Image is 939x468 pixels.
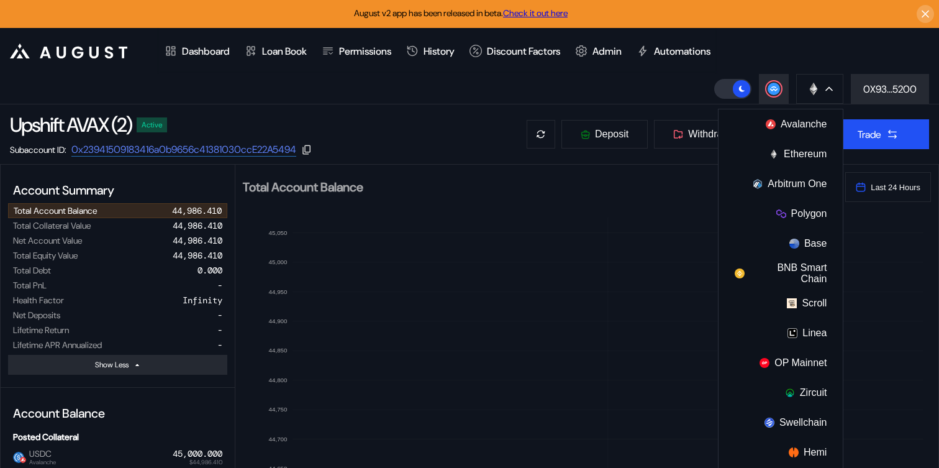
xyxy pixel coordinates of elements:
button: Withdraw [653,119,750,149]
text: 44,700 [269,436,288,443]
span: Withdraw [688,129,730,140]
img: chain logo [787,298,797,308]
div: Active [142,121,162,129]
div: Posted Collateral [8,426,227,447]
img: chain logo [769,149,779,159]
div: Infinity [183,295,222,306]
text: 44,750 [269,406,288,413]
img: chain logo [760,358,769,368]
text: 45,050 [269,229,288,236]
a: Loan Book [237,28,314,74]
span: Deposit [595,129,628,140]
a: Check it out here [503,7,568,19]
div: 44,986.410 [173,220,222,231]
button: Deposit [561,119,648,149]
div: - [217,280,222,291]
span: $44,986.410 [189,459,222,466]
button: Hemi [719,438,843,467]
button: Linea [719,318,843,348]
button: Zircuit [719,378,843,408]
div: Trade [858,128,881,141]
img: chain logo [785,388,795,398]
a: History [399,28,462,74]
a: Permissions [314,28,399,74]
button: Scroll [719,288,843,318]
div: Account Summary [8,177,227,203]
div: 0.000 [197,265,222,276]
span: USDC [24,449,56,465]
div: 0X93...5200 [863,83,917,96]
img: usdc.png [13,452,24,463]
span: August v2 app has been released in beta. [354,7,568,19]
button: Swellchain [719,408,843,438]
h2: Total Account Balance [243,181,835,193]
button: OP Mainnet [719,348,843,378]
div: Permissions [339,45,391,58]
div: Upshift AVAX (2) [10,112,132,138]
button: BNB Smart Chain [719,259,843,288]
a: Automations [629,28,718,74]
button: Last 24 Hours [845,172,931,202]
button: Base [719,229,843,259]
div: Subaccount ID: [10,144,66,155]
img: chain logo [764,418,774,428]
div: Net Account Value [13,235,82,246]
img: chain logo [787,328,797,338]
button: Trade [827,119,929,149]
img: chain logo [789,239,799,249]
img: chain logo [807,82,820,96]
button: Polygon [719,199,843,229]
button: Show Less [8,355,227,375]
div: Total PnL [13,280,47,291]
div: History [424,45,455,58]
div: - [217,310,222,321]
a: Discount Factors [462,28,568,74]
div: Admin [592,45,622,58]
div: - [217,324,222,336]
div: Dashboard [182,45,230,58]
span: Avalanche [29,459,56,466]
div: Total Debt [13,265,51,276]
img: chain logo [766,119,776,129]
img: chain logo [735,268,745,278]
div: 45,000.000 [173,449,222,459]
a: Dashboard [157,28,237,74]
div: Discount Factors [487,45,560,58]
div: Lifetime APR Annualized [13,339,102,351]
text: 44,950 [269,288,288,295]
span: Last 24 Hours [871,183,920,192]
img: chain logo [776,209,786,219]
button: 0X93...5200 [851,74,929,104]
div: Automations [654,45,710,58]
div: Loan Book [262,45,307,58]
button: Arbitrum One [719,169,843,199]
text: 44,800 [269,377,288,383]
img: chain logo [753,179,763,189]
div: Total Equity Value [13,250,78,261]
button: Avalanche [719,109,843,139]
img: chain logo [789,447,799,457]
div: Total Account Balance [14,205,97,216]
div: Health Factor [13,295,64,306]
text: 44,850 [269,347,288,354]
div: 44,986.410 [172,205,222,216]
div: Show Less [95,360,129,370]
div: 44,986.410 [173,235,222,246]
button: chain logo [796,74,843,104]
div: Account Balance [8,400,227,426]
div: Lifetime Return [13,324,69,336]
a: 0x23941509183416a0b9656c41381030ccE22A5494 [71,143,296,157]
div: Net Deposits [13,310,60,321]
div: Total Collateral Value [13,220,91,231]
img: svg%3e [20,457,26,463]
div: 44,986.410 [173,250,222,261]
a: Admin [568,28,629,74]
button: Ethereum [719,139,843,169]
div: - [217,339,222,351]
text: 44,900 [269,318,288,324]
text: 45,000 [269,259,288,265]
